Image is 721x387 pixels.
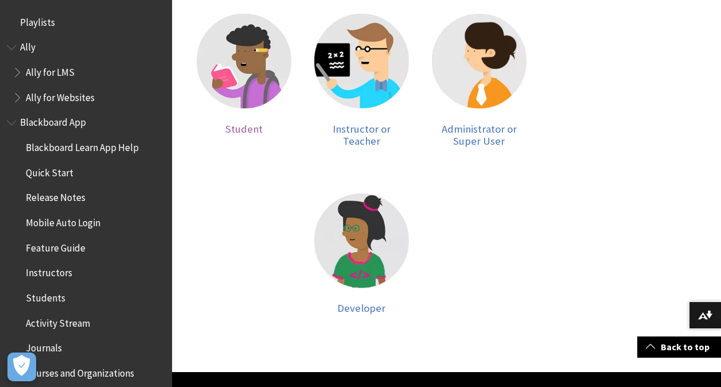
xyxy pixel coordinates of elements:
[20,38,36,53] span: Ally
[442,122,517,148] span: Administrator or Super User
[314,193,409,315] a: Developer
[26,138,139,153] span: Blackboard Learn App Help
[225,122,263,136] span: Student
[26,238,85,254] span: Feature Guide
[7,13,165,32] nav: Book outline for Playlists
[314,14,409,109] img: Instructor
[333,122,391,148] span: Instructor or Teacher
[26,339,62,354] span: Journals
[337,301,385,315] span: Developer
[637,336,721,358] a: Back to top
[7,38,165,107] nav: Book outline for Anthology Ally Help
[7,353,36,381] button: Open Preferences
[26,363,134,379] span: Courses and Organizations
[26,88,95,103] span: Ally for Websites
[26,213,100,229] span: Mobile Auto Login
[26,314,90,329] span: Activity Stream
[26,188,85,204] span: Release Notes
[432,14,527,109] img: Administrator
[26,288,65,304] span: Students
[26,264,72,279] span: Instructors
[20,13,55,28] span: Playlists
[197,14,291,109] img: Student
[197,14,291,147] a: Student Student
[314,14,409,147] a: Instructor Instructor or Teacher
[26,63,75,78] span: Ally for LMS
[20,113,86,129] span: Blackboard App
[432,14,527,147] a: Administrator Administrator or Super User
[26,163,73,179] span: Quick Start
